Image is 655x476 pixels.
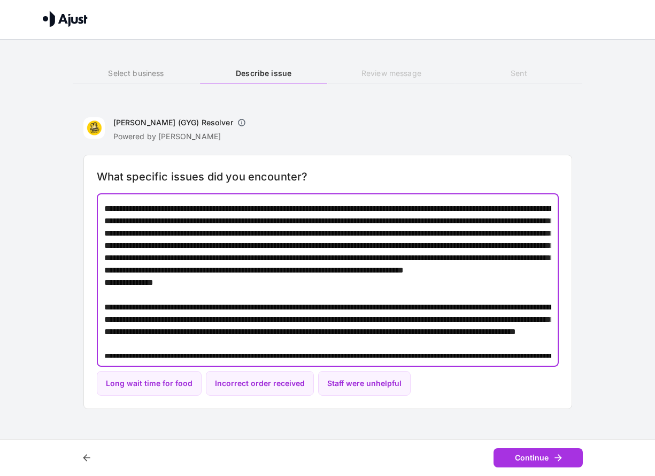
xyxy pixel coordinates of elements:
button: Incorrect order received [206,371,314,396]
p: Powered by [PERSON_NAME] [113,131,250,142]
img: Guzman y Gomez (GYG) [83,117,105,139]
img: Ajust [43,11,88,27]
h6: Review message [328,67,455,79]
h6: Select business [73,67,200,79]
button: Long wait time for food [97,371,202,396]
button: Staff were unhelpful [318,371,411,396]
h6: [PERSON_NAME] (GYG) Resolver [113,117,233,128]
button: Continue [494,448,583,468]
h6: Sent [455,67,582,79]
h6: Describe issue [200,67,327,79]
h6: What specific issues did you encounter? [97,168,559,185]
